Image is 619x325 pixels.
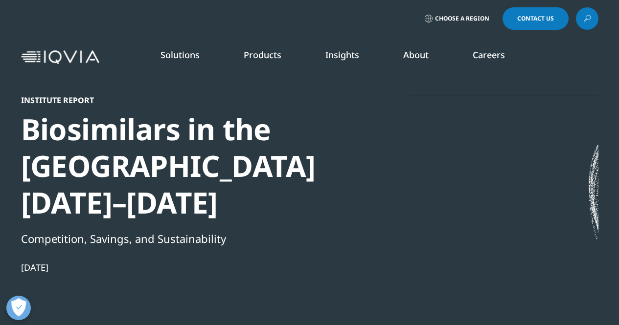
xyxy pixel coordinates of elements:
img: IQVIA Healthcare Information Technology and Pharma Clinical Research Company [21,50,99,65]
span: Choose a Region [435,15,489,22]
div: Competition, Savings, and Sustainability [21,230,357,247]
button: Open Preferences [6,296,31,320]
a: Products [244,49,281,61]
a: Solutions [160,49,200,61]
div: Institute Report [21,95,357,105]
a: Insights [325,49,359,61]
a: About [403,49,429,61]
a: Contact Us [503,7,569,30]
div: [DATE] [21,261,357,273]
nav: Primary [103,34,598,80]
div: Biosimilars in the [GEOGRAPHIC_DATA] [DATE]–[DATE] [21,111,357,221]
span: Contact Us [517,16,554,22]
a: Careers [473,49,505,61]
